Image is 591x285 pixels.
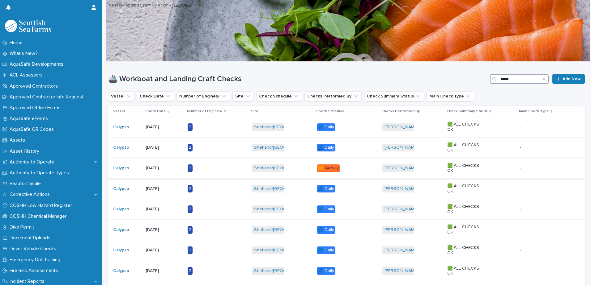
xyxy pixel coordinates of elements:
[7,40,28,46] p: Home
[447,184,486,194] p: 🟩 ALL CHECKS OK
[176,91,230,101] button: Number of Engines?
[317,123,335,131] div: 🟦 Daily
[109,1,167,8] a: Vessel/Landing Craft Checks
[490,74,549,84] input: Search
[254,207,316,212] a: Shetland/[GEOGRAPHIC_DATA]
[317,164,340,172] div: 🟧 Weekly
[113,186,129,192] a: Calypso
[113,248,129,253] a: Calypso
[520,123,522,130] p: -
[146,186,183,192] p: [DATE]
[7,246,61,252] p: Driver Vehicle Checks
[188,185,193,193] div: 2
[7,268,63,274] p: Fire Risk Assessments
[108,199,585,220] tr: Calypso [DATE]2Shetland/[GEOGRAPHIC_DATA] 🟦 Daily[PERSON_NAME] 🟩 ALL CHECKS OK--
[188,123,193,131] div: 2
[113,145,129,150] a: Calypso
[113,227,129,233] a: Calypso
[447,266,486,276] p: 🟩 ALL CHECKS OK
[7,51,43,56] p: What's New?
[552,74,585,84] a: Add New
[520,205,522,212] p: -
[7,137,30,143] p: Assets
[108,91,134,101] button: Vessel
[7,148,44,154] p: Asset History
[7,94,89,100] p: Approved Contractor Info Request
[7,213,71,219] p: COSHH Chemical Manager
[146,268,183,274] p: [DATE]
[447,122,486,132] p: 🟩 ALL CHECKS OK
[447,163,486,174] p: 🟩 ALL CHECKS OK
[108,117,585,138] tr: Calypso [DATE]2Shetland/[GEOGRAPHIC_DATA] 🟦 Daily[PERSON_NAME] 🟩 ALL CHECKS OK--
[520,164,522,171] p: -
[188,246,193,254] div: 2
[7,83,63,89] p: Approved Contractors
[188,267,193,275] div: 2
[381,108,420,115] p: Checks Performed By
[254,268,316,274] a: Shetland/[GEOGRAPHIC_DATA]
[254,145,316,150] a: Shetland/[GEOGRAPHIC_DATA]
[385,248,418,253] a: [PERSON_NAME]
[7,181,46,187] p: Beaufort Scale
[7,203,77,209] p: COSHH Low Hazard Register
[108,220,585,240] tr: Calypso [DATE]2Shetland/[GEOGRAPHIC_DATA] 🟦 Daily[PERSON_NAME] 🟩 ALL CHECKS OK--
[256,91,302,101] button: Check Schedule
[447,204,486,215] p: 🟩 ALL CHECKS OK
[385,125,418,130] a: [PERSON_NAME]
[7,116,53,122] p: AquaSafe eForms
[385,227,418,233] a: [PERSON_NAME]
[317,267,335,275] div: 🟦 Daily
[108,75,487,84] h1: 🚢 Workboat and Landing Craft Checks
[7,279,49,284] p: Incident Reports
[188,164,193,172] div: 2
[108,261,585,281] tr: Calypso [DATE]2Shetland/[GEOGRAPHIC_DATA] 🟦 Daily[PERSON_NAME] 🟩 ALL CHECKS OK--
[254,227,316,233] a: Shetland/[GEOGRAPHIC_DATA]
[385,186,418,192] a: [PERSON_NAME]
[427,91,474,101] button: Main Check Type
[174,2,192,8] p: List View
[385,268,418,274] a: [PERSON_NAME]
[146,145,183,150] p: [DATE]
[520,144,522,150] p: -
[188,144,193,151] div: 2
[254,248,316,253] a: Shetland/[GEOGRAPHIC_DATA]
[520,267,522,274] p: -
[447,245,486,256] p: 🟩 ALL CHECKS OK
[520,185,522,192] p: -
[447,142,486,153] p: 🟩 ALL CHECKS OK
[146,166,183,171] p: [DATE]
[7,61,68,67] p: AquaSafe Developments
[108,158,585,179] tr: Calypso [DATE]2Shetland/[GEOGRAPHIC_DATA] 🟧 Weekly[PERSON_NAME] 🟩 ALL CHECKS OK--
[317,185,335,193] div: 🟦 Daily
[316,108,345,115] p: Check Schedule
[254,125,316,130] a: Shetland/[GEOGRAPHIC_DATA]
[7,159,59,165] p: Authority to Operate
[146,125,183,130] p: [DATE]
[146,248,183,253] p: [DATE]
[317,205,335,213] div: 🟦 Daily
[108,137,585,158] tr: Calypso [DATE]2Shetland/[GEOGRAPHIC_DATA] 🟦 Daily[PERSON_NAME] 🟩 ALL CHECKS OK--
[5,20,51,32] img: bPIBxiqnSb2ggTQWdOVV
[146,227,183,233] p: [DATE]
[146,207,183,212] p: [DATE]
[447,225,486,235] p: 🟩 ALL CHECKS OK
[520,226,522,233] p: -
[145,108,166,115] p: Check Date
[137,91,174,101] button: Check Date
[385,145,418,150] a: [PERSON_NAME]
[7,192,55,197] p: Corrective Actions
[113,125,129,130] a: Calypso
[187,108,223,115] p: Number of Engines?
[317,226,335,234] div: 🟦 Daily
[188,226,193,234] div: 2
[232,91,254,101] button: Site
[108,240,585,261] tr: Calypso [DATE]2Shetland/[GEOGRAPHIC_DATA] 🟦 Daily[PERSON_NAME] 🟩 ALL CHECKS OK--
[7,105,66,111] p: Approved Offline Forms
[113,108,125,115] p: Vessel
[304,91,362,101] button: Checks Performed By
[254,186,316,192] a: Shetland/[GEOGRAPHIC_DATA]
[108,179,585,199] tr: Calypso [DATE]2Shetland/[GEOGRAPHIC_DATA] 🟦 Daily[PERSON_NAME] 🟩 ALL CHECKS OK--
[188,205,193,213] div: 2
[520,246,522,253] p: -
[113,166,129,171] a: Calypso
